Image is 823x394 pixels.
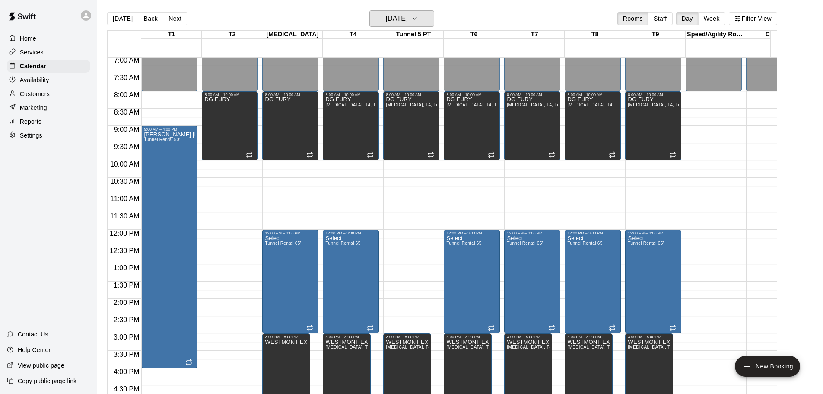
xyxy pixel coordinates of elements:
[325,93,376,97] div: 8:00 AM – 10:00 AM
[504,230,560,333] div: 12:00 PM – 3:00 PM: Select
[7,101,90,114] a: Marketing
[386,13,408,25] h6: [DATE]
[111,316,142,324] span: 2:30 PM
[617,12,648,25] button: Rooms
[367,151,374,158] span: Recurring event
[141,126,197,368] div: 9:00 AM – 4:00 PM: Kendall Ryndak Samuel
[507,231,558,235] div: 12:00 PM – 3:00 PM
[323,91,379,160] div: 8:00 AM – 10:00 AM: DG FURY
[265,241,301,246] span: Tunnel Rental 65'
[18,361,64,370] p: View public page
[676,12,699,25] button: Day
[163,12,187,25] button: Next
[265,231,316,235] div: 12:00 PM – 3:00 PM
[669,151,676,158] span: Recurring event
[625,91,681,160] div: 8:00 AM – 10:00 AM: DG FURY
[20,90,50,98] p: Customers
[112,57,142,64] span: 7:00 AM
[548,151,555,158] span: Recurring event
[144,137,180,142] span: Tunnel Rental 50'
[112,109,142,116] span: 8:30 AM
[609,151,616,158] span: Recurring event
[111,333,142,341] span: 3:00 PM
[306,151,313,158] span: Recurring event
[262,31,323,39] div: [MEDICAL_DATA]
[567,241,603,246] span: Tunnel Rental 65'
[20,76,49,84] p: Availability
[686,31,746,39] div: Speed/Agility Room
[446,335,489,339] div: 3:00 PM – 8:00 PM
[369,10,434,27] button: [DATE]
[648,12,673,25] button: Staff
[112,91,142,99] span: 8:00 AM
[262,91,318,160] div: 8:00 AM – 10:00 AM: DG FURY
[669,324,676,331] span: Recurring event
[444,91,500,160] div: 8:00 AM – 10:00 AM: DG FURY
[20,62,46,70] p: Calendar
[7,129,90,142] a: Settings
[625,230,681,333] div: 12:00 PM – 3:00 PM: Select
[628,103,731,107] span: [MEDICAL_DATA], T4, Tunnel 5 PT, T6, T7, T8, T9
[565,230,621,333] div: 12:00 PM – 3:00 PM: Select
[729,12,777,25] button: Filter View
[507,241,543,246] span: Tunnel Rental 65'
[108,178,142,185] span: 10:30 AM
[265,93,316,97] div: 8:00 AM – 10:00 AM
[446,345,550,349] span: [MEDICAL_DATA], T4, Tunnel 5 PT, T6, T7, T8, T9
[488,151,495,158] span: Recurring event
[427,151,434,158] span: Recurring event
[108,230,141,237] span: 12:00 PM
[567,345,671,349] span: [MEDICAL_DATA], T4, Tunnel 5 PT, T6, T7, T8, T9
[325,335,368,339] div: 3:00 PM – 8:00 PM
[386,103,489,107] span: [MEDICAL_DATA], T4, Tunnel 5 PT, T6, T7, T8, T9
[108,212,142,220] span: 11:30 AM
[141,31,202,39] div: T1
[446,231,497,235] div: 12:00 PM – 3:00 PM
[325,103,429,107] span: [MEDICAL_DATA], T4, Tunnel 5 PT, T6, T7, T8, T9
[565,31,625,39] div: T8
[444,230,500,333] div: 12:00 PM – 3:00 PM: Select
[507,93,558,97] div: 8:00 AM – 10:00 AM
[246,151,253,158] span: Recurring event
[386,93,437,97] div: 8:00 AM – 10:00 AM
[185,359,192,366] span: Recurring event
[735,356,800,377] button: add
[609,324,616,331] span: Recurring event
[20,131,42,140] p: Settings
[7,87,90,100] a: Customers
[262,230,318,333] div: 12:00 PM – 3:00 PM: Select
[567,93,618,97] div: 8:00 AM – 10:00 AM
[18,330,48,339] p: Contact Us
[144,127,195,131] div: 9:00 AM – 4:00 PM
[567,231,618,235] div: 12:00 PM – 3:00 PM
[111,385,142,393] span: 4:30 PM
[386,335,429,339] div: 3:00 PM – 8:00 PM
[548,324,555,331] span: Recurring event
[488,324,495,331] span: Recurring event
[567,335,610,339] div: 3:00 PM – 8:00 PM
[7,115,90,128] a: Reports
[323,31,383,39] div: T4
[20,117,41,126] p: Reports
[112,126,142,133] span: 9:00 AM
[7,60,90,73] a: Calendar
[202,91,258,160] div: 8:00 AM – 10:00 AM: DG FURY
[565,91,621,160] div: 8:00 AM – 10:00 AM: DG FURY
[265,335,308,339] div: 3:00 PM – 8:00 PM
[504,91,560,160] div: 8:00 AM – 10:00 AM: DG FURY
[111,264,142,272] span: 1:00 PM
[507,345,610,349] span: [MEDICAL_DATA], T4, Tunnel 5 PT, T6, T7, T8, T9
[20,34,36,43] p: Home
[7,32,90,45] a: Home
[20,48,44,57] p: Services
[7,74,90,86] a: Availability
[386,345,489,349] span: [MEDICAL_DATA], T4, Tunnel 5 PT, T6, T7, T8, T9
[383,91,439,160] div: 8:00 AM – 10:00 AM: DG FURY
[111,299,142,306] span: 2:00 PM
[7,46,90,59] a: Services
